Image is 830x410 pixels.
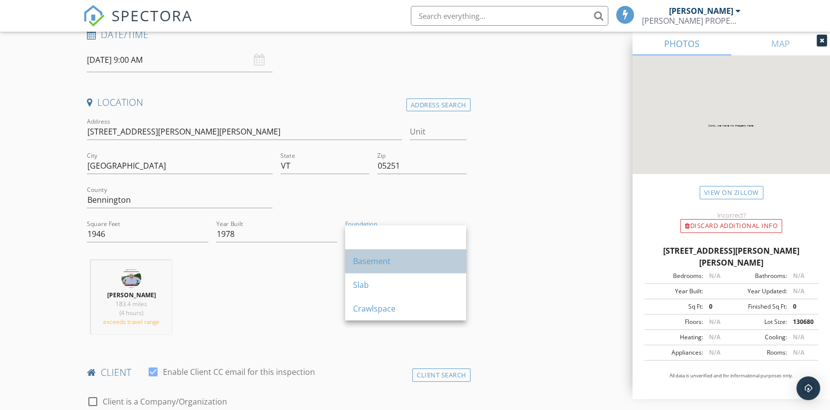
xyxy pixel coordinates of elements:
[647,333,703,342] div: Heating:
[703,302,731,311] div: 0
[642,16,741,26] div: LARKIN PROPERTY INSPECTION AND MANAGEMENT, LLC
[644,245,818,269] div: [STREET_ADDRESS][PERSON_NAME][PERSON_NAME]
[731,348,787,357] div: Rooms:
[87,48,273,72] input: Select date
[709,272,720,280] span: N/A
[163,367,315,377] label: Enable Client CC email for this inspection
[647,287,703,296] div: Year Built:
[87,366,466,379] h4: client
[731,333,787,342] div: Cooling:
[669,6,733,16] div: [PERSON_NAME]
[787,302,815,311] div: 0
[83,5,105,27] img: The Best Home Inspection Software - Spectora
[103,397,227,407] label: Client is a Company/Organization
[119,309,143,317] span: (4 hours)
[411,6,608,26] input: Search everything...
[647,272,703,280] div: Bedrooms:
[121,268,141,288] img: watch_hill_august_2022_by_jenny_moloney_photography.png
[700,186,763,199] a: View on Zillow
[647,348,703,357] div: Appliances:
[103,318,159,326] span: exceeds travel range
[353,279,458,291] div: Slab
[709,348,720,357] span: N/A
[107,291,156,299] strong: [PERSON_NAME]
[412,368,471,382] div: Client Search
[632,211,830,219] div: Incorrect?
[455,228,467,240] i: arrow_drop_down
[632,55,830,198] img: streetview
[709,318,720,326] span: N/A
[406,98,471,112] div: Address Search
[632,32,731,55] a: PHOTOS
[112,5,193,26] span: SPECTORA
[787,318,815,326] div: 130680
[83,13,193,34] a: SPECTORA
[793,272,804,280] span: N/A
[731,302,787,311] div: Finished Sq Ft:
[796,376,820,400] div: Open Intercom Messenger
[709,333,720,341] span: N/A
[731,318,787,326] div: Lot Size:
[793,348,804,357] span: N/A
[353,303,458,315] div: Crawlspace
[680,219,782,233] div: Discard Additional info
[731,32,830,55] a: MAP
[644,372,818,379] p: All data is unverified and for informational purposes only.
[731,272,787,280] div: Bathrooms:
[793,333,804,341] span: N/A
[87,96,466,109] h4: Location
[793,287,804,295] span: N/A
[647,318,703,326] div: Floors:
[647,302,703,311] div: Sq Ft:
[87,28,466,41] h4: Date/Time
[353,255,458,267] div: Basement
[731,287,787,296] div: Year Updated:
[116,300,147,308] span: 183.4 miles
